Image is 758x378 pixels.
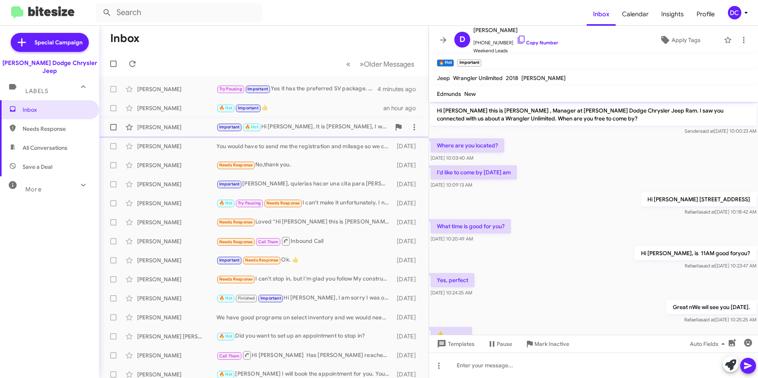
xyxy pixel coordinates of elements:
span: Call Them [258,239,279,244]
div: Loved “Hi [PERSON_NAME] this is [PERSON_NAME] , Manager at [PERSON_NAME] Dodge Chrysler Jeep Ram.... [216,218,393,227]
span: 2018 [506,74,518,82]
span: Save a Deal [23,163,52,171]
p: Yes, perfect [431,273,475,287]
span: Calendar [616,3,655,26]
a: Special Campaign [11,33,89,52]
div: I can't stop in, but I'm glad you follow My construction company is in the market for a new and o... [216,275,393,284]
p: Where are you located? [431,138,504,153]
span: Sender [DATE] 10:00:23 AM [685,128,756,134]
button: Mark Inactive [519,337,576,351]
p: Hi [PERSON_NAME], is 11AM good foryou? [635,246,756,260]
div: [DATE] [393,218,422,226]
span: Call Them [219,353,240,359]
button: Pause [481,337,519,351]
span: said at [701,263,715,269]
span: [PHONE_NUMBER] [473,35,558,47]
div: Ok. 👍 [216,256,393,265]
span: [DATE] 10:20:49 AM [431,236,473,242]
span: Auto Fields [690,337,728,351]
span: New [464,90,476,97]
span: 🔥 Hot [219,334,233,339]
div: [PERSON_NAME] [137,237,216,245]
span: Needs Response [245,258,279,263]
span: 🔥 Hot [219,372,233,377]
div: Yes it has the preferred SV package. So let me know if you are placing a refundable deposit and w... [216,84,377,94]
div: [PERSON_NAME] [137,123,216,131]
a: Profile [690,3,721,26]
div: [DATE] [393,199,422,207]
span: Needs Response [219,277,253,282]
span: « [346,59,350,69]
span: Needs Response [23,125,90,133]
button: DC [721,6,749,19]
span: Wrangler Unlimited [453,74,503,82]
span: D [459,33,465,46]
div: [PERSON_NAME] [137,256,216,264]
div: [PERSON_NAME] [137,180,216,188]
span: Finished [238,296,255,301]
span: Edmunds [437,90,461,97]
small: 🔥 Hot [437,59,454,67]
span: 🔥 Hot [245,124,258,130]
div: [DATE] [393,294,422,302]
span: Important [219,124,240,130]
span: Special Campaign [34,38,82,46]
div: Hi [PERSON_NAME] Has [PERSON_NAME] reached out for you? [216,350,393,360]
button: Templates [429,337,481,351]
p: What time is good for you? [431,219,511,233]
div: I can't make it unfortunately. I noticed I have some where to be at noon. We have time let's plan... [216,199,393,208]
span: Pause [497,337,512,351]
span: Inbox [23,106,90,114]
span: » [360,59,364,69]
p: Great nWe wil see you [DATE]. [666,300,756,314]
button: Previous [341,56,355,72]
div: Inbound Call [216,236,393,246]
span: [PERSON_NAME] [473,25,558,35]
div: 4 minutes ago [377,85,422,93]
p: I'd like to come by [DATE] am [431,165,517,179]
span: Rafaella [DATE] 10:25:25 AM [684,317,756,323]
div: [PERSON_NAME] [137,294,216,302]
span: [DATE] 10:03:40 AM [431,155,473,161]
span: More [25,186,42,193]
div: [PERSON_NAME] [137,85,216,93]
span: Try Pausing [219,86,242,92]
span: 🔥 Hot [219,200,233,206]
div: [PERSON_NAME] [137,161,216,169]
p: Hi [PERSON_NAME] [STREET_ADDRESS] [641,192,756,206]
span: [DATE] 10:24:25 AM [431,290,472,296]
span: said at [701,317,715,323]
div: [PERSON_NAME] [137,104,216,112]
span: Important [260,296,281,301]
div: DC [728,6,741,19]
span: All Conversations [23,144,67,152]
div: [DATE] [393,237,422,245]
span: Important [238,105,258,111]
div: an hour ago [383,104,422,112]
span: Insights [655,3,690,26]
span: [DATE] 10:09:13 AM [431,182,472,188]
div: [PERSON_NAME] [137,351,216,359]
div: [DATE] [393,180,422,188]
a: Copy Number [517,40,558,46]
span: Needs Response [219,220,253,225]
div: [DATE] [393,161,422,169]
span: Try Pausing [238,200,261,206]
div: [PERSON_NAME] [137,313,216,321]
a: Inbox [587,3,616,26]
div: [PERSON_NAME], quierias hacer una cita para [PERSON_NAME]? [216,179,393,189]
div: [DATE] [393,351,422,359]
small: Important [457,59,481,67]
span: Labels [25,88,48,95]
span: Important [247,86,268,92]
div: [PERSON_NAME] [137,142,216,150]
span: Needs Response [219,162,253,168]
p: 👍 [431,327,472,341]
div: [PERSON_NAME] [137,275,216,283]
div: [DATE] [393,256,422,264]
span: Weekend Leads [473,47,558,55]
div: Did you want to set up an appointment to stop in? [216,332,393,341]
span: said at [700,128,714,134]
